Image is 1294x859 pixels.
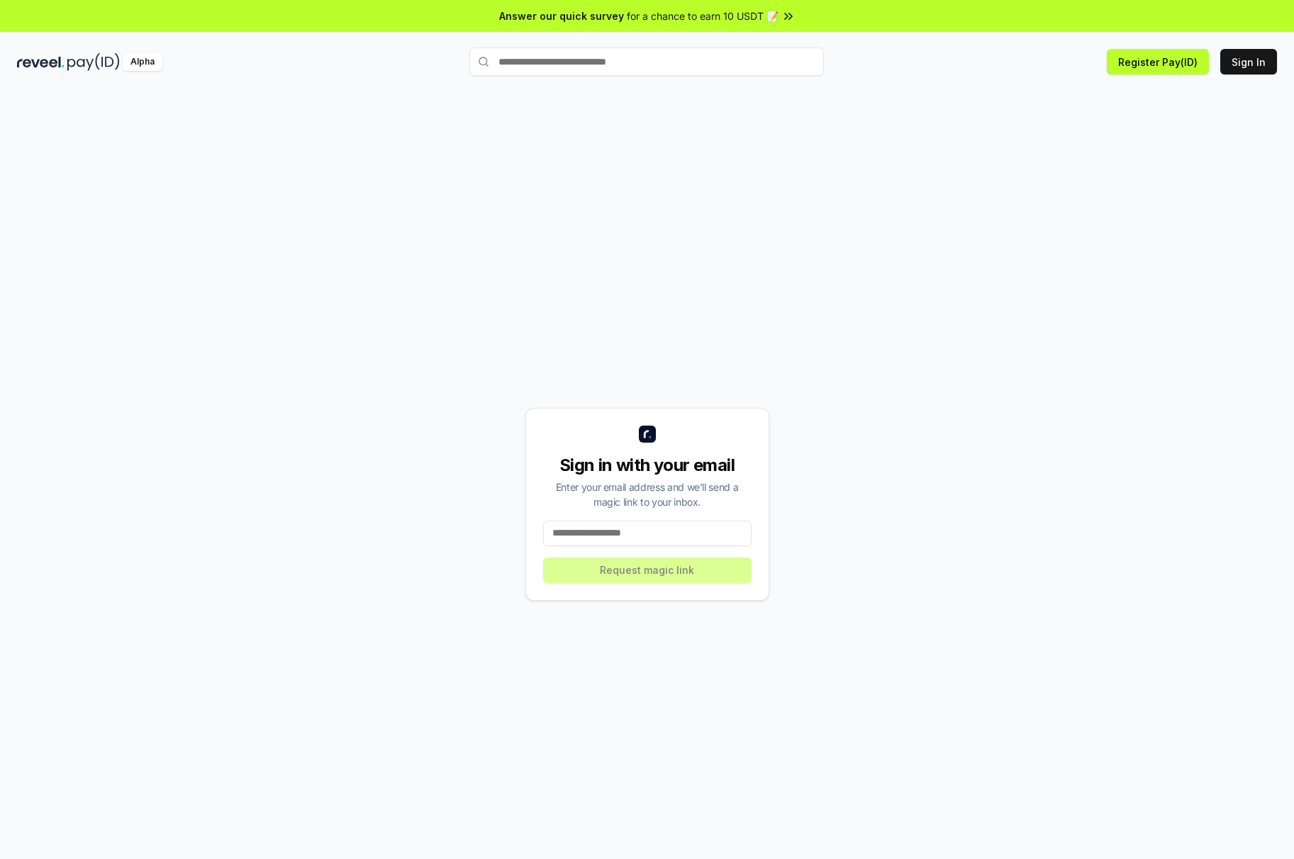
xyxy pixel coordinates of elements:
img: logo_small [639,426,656,443]
img: reveel_dark [17,53,65,71]
div: Enter your email address and we’ll send a magic link to your inbox. [543,480,752,509]
button: Register Pay(ID) [1107,49,1209,74]
div: Sign in with your email [543,454,752,477]
img: pay_id [67,53,120,71]
span: for a chance to earn 10 USDT 📝 [627,9,779,23]
button: Sign In [1220,49,1277,74]
span: Answer our quick survey [499,9,624,23]
div: Alpha [123,53,162,71]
